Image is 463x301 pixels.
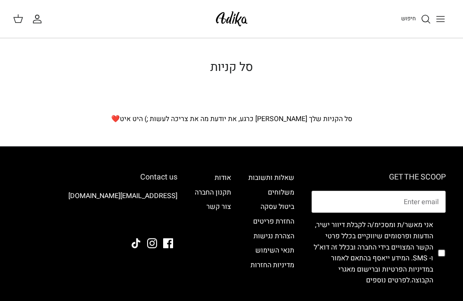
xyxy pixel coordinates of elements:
img: Adika IL [213,9,250,29]
a: תקנון החברה [195,187,231,198]
a: לפרטים נוספים [366,275,410,285]
a: מדיניות החזרות [251,260,294,270]
label: אני מאשר/ת ומסכימ/ה לקבלת דיוור ישיר, הודעות ופרסומים שיווקיים בכלל פרטי הקשר המצויים בידי החברה ... [312,220,433,286]
span: חיפוש [401,14,416,22]
a: אודות [215,173,231,183]
a: חיפוש [401,14,431,24]
a: [EMAIL_ADDRESS][DOMAIN_NAME] [68,191,177,201]
img: Adika IL [154,215,177,226]
h6: Contact us [17,173,177,182]
a: ביטול עסקה [260,202,294,212]
a: שאלות ותשובות [248,173,294,183]
a: תנאי השימוש [255,245,294,256]
a: משלוחים [268,187,294,198]
h6: GET THE SCOOP [312,173,446,182]
a: החזרת פריטים [253,216,294,227]
h1: סל קניות [13,60,450,75]
p: סל הקניות שלך [PERSON_NAME] כרגע, את יודעת מה את צריכה לעשות ;) היט איט❤️ [13,114,450,125]
a: Facebook [163,238,173,248]
button: Toggle menu [431,10,450,29]
a: Instagram [147,238,157,248]
input: Email [312,191,446,213]
a: הצהרת נגישות [254,231,294,241]
a: צור קשר [206,202,231,212]
a: החשבון שלי [32,14,46,24]
a: Tiktok [131,238,141,248]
